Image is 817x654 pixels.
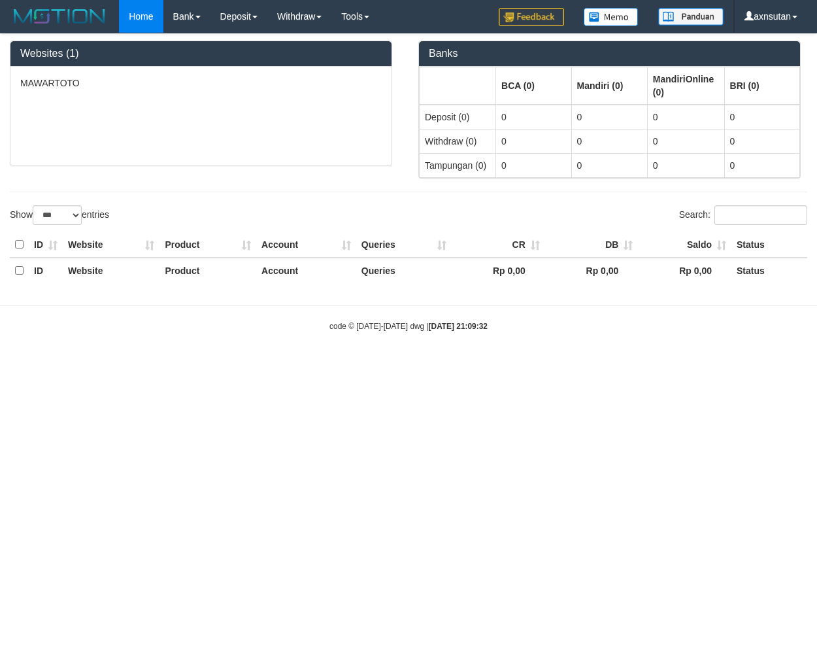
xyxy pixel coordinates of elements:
td: 0 [571,129,647,153]
p: MAWARTOTO [20,77,382,90]
th: Product [159,258,256,283]
strong: [DATE] 21:09:32 [429,322,488,331]
th: Queries [356,258,452,283]
label: Search: [679,205,807,225]
th: Status [731,258,807,283]
td: 0 [724,105,799,129]
img: Button%20Memo.svg [584,8,639,26]
td: 0 [496,105,572,129]
h3: Banks [429,48,790,60]
th: Queries [356,232,452,258]
th: Saldo [638,232,731,258]
th: Account [256,258,356,283]
h3: Websites (1) [20,48,382,60]
th: Product [159,232,256,258]
th: Group: activate to sort column ascending [647,67,724,105]
th: Group: activate to sort column ascending [496,67,572,105]
td: 0 [647,105,724,129]
td: 0 [571,105,647,129]
td: Withdraw (0) [420,129,496,153]
td: 0 [496,153,572,177]
th: Group: activate to sort column ascending [420,67,496,105]
th: Status [731,232,807,258]
img: MOTION_logo.png [10,7,109,26]
img: Feedback.jpg [499,8,564,26]
th: Rp 0,00 [638,258,731,283]
td: 0 [724,153,799,177]
th: ID [29,258,63,283]
select: Showentries [33,205,82,225]
th: Rp 0,00 [452,258,545,283]
img: panduan.png [658,8,724,26]
td: 0 [724,129,799,153]
td: Deposit (0) [420,105,496,129]
td: 0 [647,129,724,153]
th: Group: activate to sort column ascending [724,67,799,105]
input: Search: [714,205,807,225]
td: 0 [647,153,724,177]
th: Group: activate to sort column ascending [571,67,647,105]
td: 0 [571,153,647,177]
th: Rp 0,00 [545,258,639,283]
th: DB [545,232,639,258]
label: Show entries [10,205,109,225]
td: 0 [496,129,572,153]
th: Website [63,258,159,283]
th: Account [256,232,356,258]
small: code © [DATE]-[DATE] dwg | [329,322,488,331]
th: CR [452,232,545,258]
th: Website [63,232,159,258]
th: ID [29,232,63,258]
td: Tampungan (0) [420,153,496,177]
